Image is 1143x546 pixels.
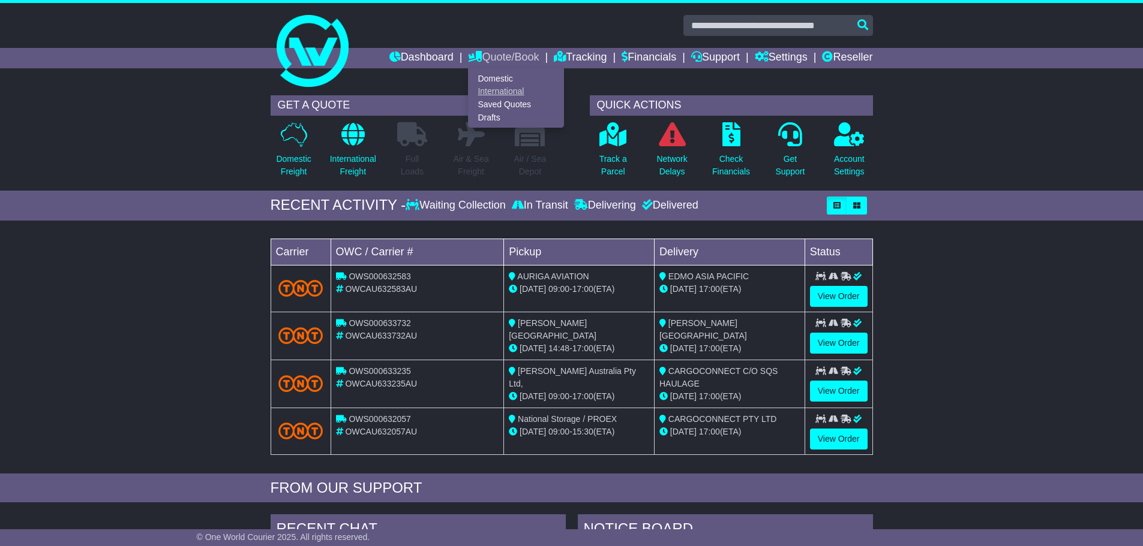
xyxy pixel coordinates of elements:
[454,153,489,178] p: Air & Sea Freight
[509,426,649,438] div: - (ETA)
[599,153,627,178] p: Track a Parcel
[810,381,868,402] a: View Order
[699,391,720,401] span: 17:00
[520,391,546,401] span: [DATE]
[571,199,639,212] div: Delivering
[699,427,720,436] span: 17:00
[548,391,569,401] span: 09:00
[345,284,417,294] span: OWCAU632583AU
[329,122,377,185] a: InternationalFreight
[509,390,649,403] div: - (ETA)
[572,343,593,353] span: 17:00
[656,122,688,185] a: NetworkDelays
[509,366,636,388] span: [PERSON_NAME] Australia Pty Ltd,
[699,284,720,294] span: 17:00
[548,427,569,436] span: 09:00
[271,479,873,497] div: FROM OUR SUPPORT
[275,122,311,185] a: DomesticFreight
[810,429,868,450] a: View Order
[406,199,508,212] div: Waiting Collection
[590,95,873,116] div: QUICK ACTIONS
[514,153,547,178] p: Air / Sea Depot
[834,153,865,178] p: Account Settings
[278,280,323,296] img: TNT_Domestic.png
[599,122,628,185] a: Track aParcel
[712,122,751,185] a: CheckFinancials
[520,343,546,353] span: [DATE]
[397,153,427,178] p: Full Loads
[659,342,800,355] div: (ETA)
[469,111,563,124] a: Drafts
[278,375,323,391] img: TNT_Domestic.png
[699,343,720,353] span: 17:00
[712,153,750,178] p: Check Financials
[670,391,697,401] span: [DATE]
[276,153,311,178] p: Domestic Freight
[331,239,504,265] td: OWC / Carrier #
[659,390,800,403] div: (ETA)
[520,284,546,294] span: [DATE]
[659,318,747,340] span: [PERSON_NAME] [GEOGRAPHIC_DATA]
[622,48,676,68] a: Financials
[810,286,868,307] a: View Order
[509,283,649,295] div: - (ETA)
[668,414,776,424] span: CARGOCONNECT PTY LTD
[349,366,411,376] span: OWS000633235
[670,343,697,353] span: [DATE]
[349,272,411,281] span: OWS000632583
[755,48,808,68] a: Settings
[509,342,649,355] div: - (ETA)
[554,48,607,68] a: Tracking
[810,333,868,354] a: View Order
[271,197,406,214] div: RECENT ACTIVITY -
[572,391,593,401] span: 17:00
[659,366,778,388] span: CARGOCONNECT C/O SQS HAULAGE
[822,48,872,68] a: Reseller
[656,153,687,178] p: Network Delays
[349,318,411,328] span: OWS000633732
[469,85,563,98] a: International
[468,68,564,128] div: Quote/Book
[509,199,571,212] div: In Transit
[691,48,740,68] a: Support
[469,98,563,111] a: Saved Quotes
[670,427,697,436] span: [DATE]
[775,153,805,178] p: Get Support
[639,199,698,212] div: Delivered
[572,427,593,436] span: 15:30
[659,283,800,295] div: (ETA)
[271,239,331,265] td: Carrier
[548,284,569,294] span: 09:00
[509,318,596,340] span: [PERSON_NAME] [GEOGRAPHIC_DATA]
[345,427,417,436] span: OWCAU632057AU
[330,153,376,178] p: International Freight
[659,426,800,438] div: (ETA)
[517,272,589,281] span: AURIGA AVIATION
[278,423,323,439] img: TNT_Domestic.png
[805,239,872,265] td: Status
[572,284,593,294] span: 17:00
[775,122,805,185] a: GetSupport
[520,427,546,436] span: [DATE]
[668,272,749,281] span: EDMO ASIA PACIFIC
[389,48,454,68] a: Dashboard
[469,72,563,85] a: Domestic
[504,239,655,265] td: Pickup
[833,122,865,185] a: AccountSettings
[345,379,417,388] span: OWCAU633235AU
[197,532,370,542] span: © One World Courier 2025. All rights reserved.
[670,284,697,294] span: [DATE]
[468,48,539,68] a: Quote/Book
[518,414,617,424] span: National Storage / PROEX
[548,343,569,353] span: 14:48
[345,331,417,340] span: OWCAU633732AU
[278,327,323,343] img: TNT_Domestic.png
[271,95,554,116] div: GET A QUOTE
[654,239,805,265] td: Delivery
[349,414,411,424] span: OWS000632057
